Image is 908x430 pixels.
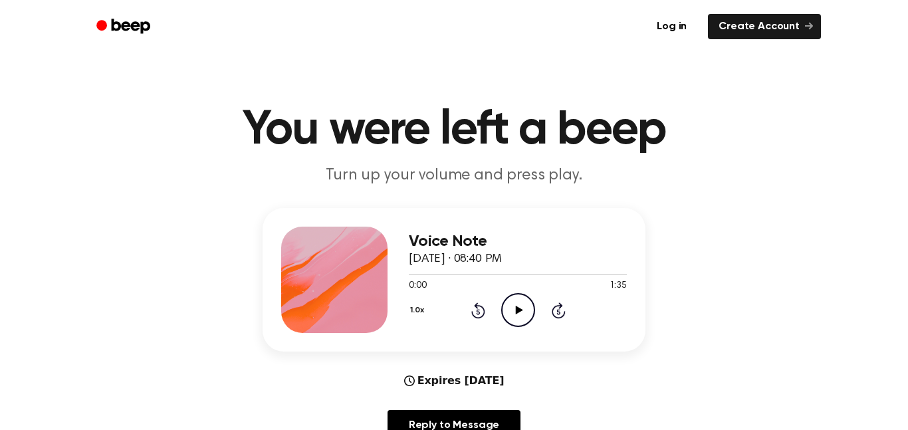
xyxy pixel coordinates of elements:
[409,299,429,322] button: 1.0x
[643,11,700,42] a: Log in
[409,233,627,251] h3: Voice Note
[409,253,502,265] span: [DATE] · 08:40 PM
[404,373,505,389] div: Expires [DATE]
[114,106,794,154] h1: You were left a beep
[409,279,426,293] span: 0:00
[87,14,162,40] a: Beep
[610,279,627,293] span: 1:35
[199,165,709,187] p: Turn up your volume and press play.
[708,14,821,39] a: Create Account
